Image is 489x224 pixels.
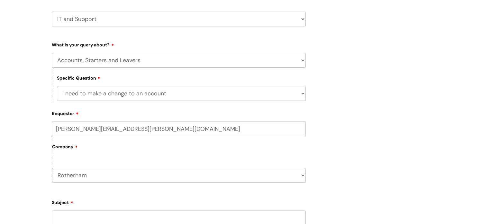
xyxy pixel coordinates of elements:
label: Subject [52,198,306,205]
label: Specific Question [57,74,101,81]
label: What is your query about? [52,40,306,48]
label: Company [52,142,306,156]
label: Requester [52,109,306,116]
input: Email [52,122,306,136]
